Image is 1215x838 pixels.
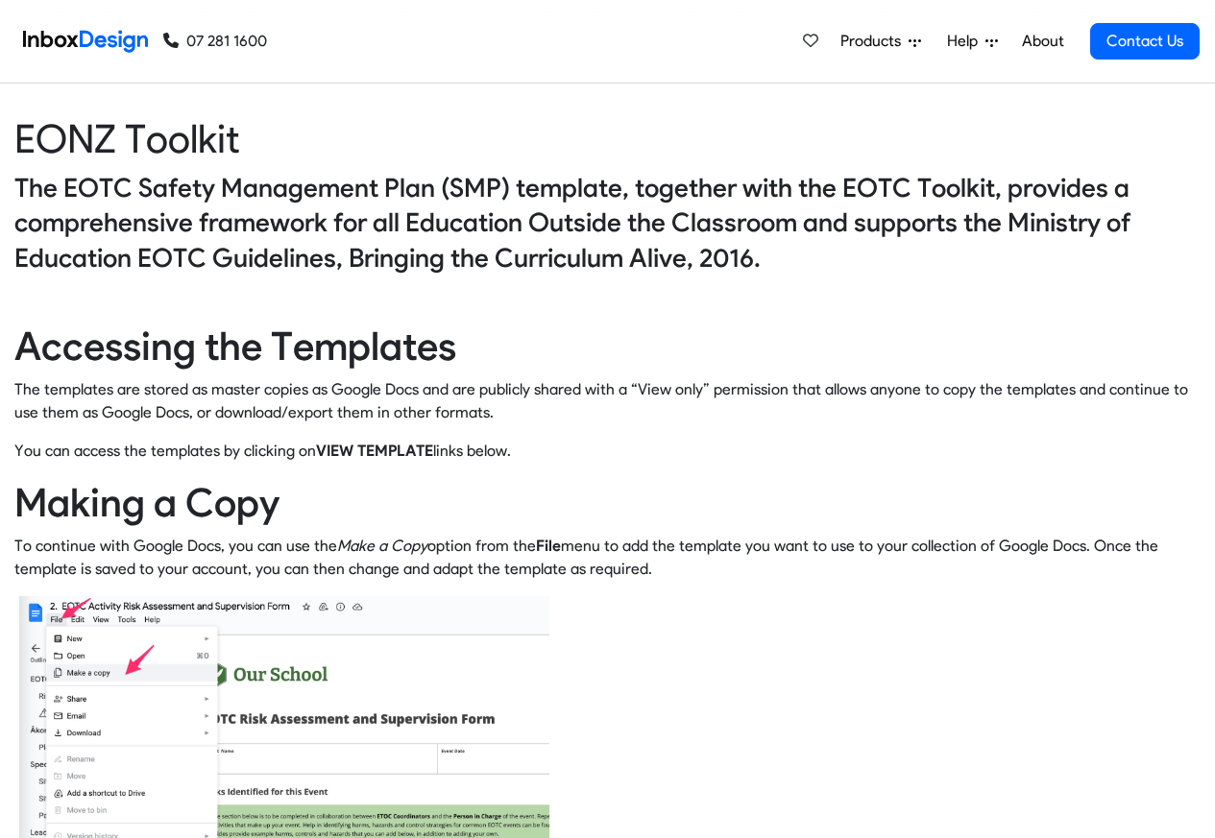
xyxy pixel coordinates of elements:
a: 07 281 1600 [163,30,267,53]
heading: EONZ Toolkit [14,114,1201,163]
a: Help [939,22,1006,60]
em: Make a Copy [337,537,427,555]
span: Products [840,30,909,53]
a: Contact Us [1090,23,1200,60]
h2: Making a Copy [14,478,1201,527]
strong: File [536,537,561,555]
h4: The EOTC Safety Management Plan (SMP) template, together with the EOTC Toolkit, provides a compre... [14,171,1201,275]
h2: Accessing the Templates [14,322,1201,371]
p: To continue with Google Docs, you can use the option from the menu to add the template you want t... [14,535,1201,581]
strong: VIEW TEMPLATE [316,442,433,460]
a: Products [833,22,929,60]
a: About [1016,22,1069,60]
p: The templates are stored as master copies as Google Docs and are publicly shared with a “View onl... [14,378,1201,424]
span: Help [947,30,985,53]
p: You can access the templates by clicking on links below. [14,440,1201,463]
